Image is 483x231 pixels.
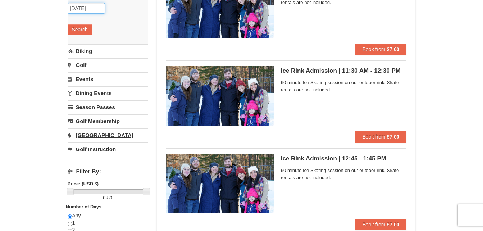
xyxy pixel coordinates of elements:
[355,131,407,142] button: Book from $7.00
[363,222,386,227] span: Book from
[68,58,148,72] a: Golf
[387,222,399,227] strong: $7.00
[68,24,92,35] button: Search
[68,128,148,142] a: [GEOGRAPHIC_DATA]
[107,195,112,200] span: 80
[68,100,148,114] a: Season Passes
[281,67,407,74] h5: Ice Rink Admission | 11:30 AM - 12:30 PM
[355,44,407,55] button: Book from $7.00
[66,204,102,209] strong: Number of Days
[363,46,386,52] span: Book from
[68,86,148,100] a: Dining Events
[166,66,274,125] img: 6775744-141-6ff3de4f.jpg
[387,134,399,140] strong: $7.00
[68,181,99,186] strong: Price: (USD $)
[103,195,105,200] span: 0
[68,194,148,201] label: -
[68,168,148,175] h4: Filter By:
[363,134,386,140] span: Book from
[281,167,407,181] span: 60 minute Ice Skating session on our outdoor rink. Skate rentals are not included.
[68,142,148,156] a: Golf Instruction
[68,44,148,58] a: Biking
[68,72,148,86] a: Events
[281,155,407,162] h5: Ice Rink Admission | 12:45 - 1:45 PM
[166,154,274,213] img: 6775744-142-ce92f8cf.jpg
[281,79,407,94] span: 60 minute Ice Skating session on our outdoor rink. Skate rentals are not included.
[68,114,148,128] a: Golf Membership
[355,219,407,230] button: Book from $7.00
[387,46,399,52] strong: $7.00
